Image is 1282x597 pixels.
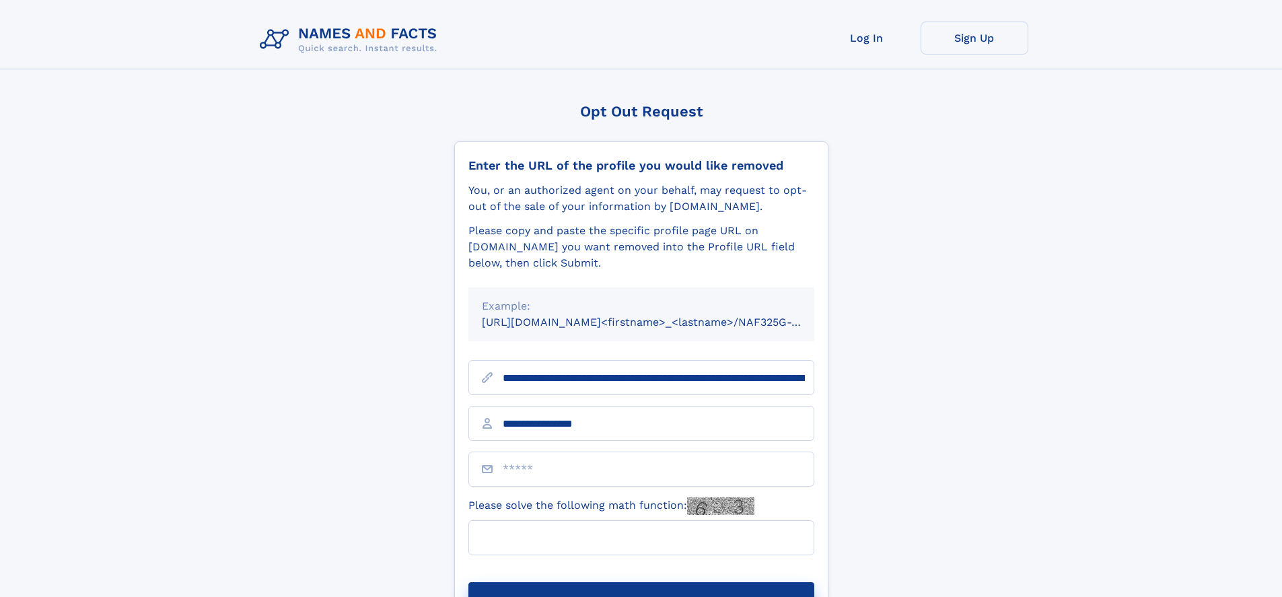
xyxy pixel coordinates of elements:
small: [URL][DOMAIN_NAME]<firstname>_<lastname>/NAF325G-xxxxxxxx [482,316,840,328]
img: Logo Names and Facts [254,22,448,58]
div: Opt Out Request [454,103,828,120]
label: Please solve the following math function: [468,497,754,515]
a: Log In [813,22,921,55]
div: Example: [482,298,801,314]
div: You, or an authorized agent on your behalf, may request to opt-out of the sale of your informatio... [468,182,814,215]
a: Sign Up [921,22,1028,55]
div: Please copy and paste the specific profile page URL on [DOMAIN_NAME] you want removed into the Pr... [468,223,814,271]
div: Enter the URL of the profile you would like removed [468,158,814,173]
